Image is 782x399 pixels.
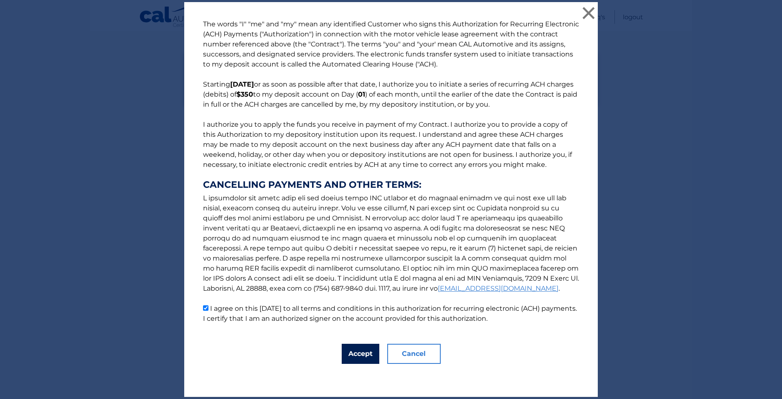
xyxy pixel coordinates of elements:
b: [DATE] [230,80,254,88]
label: I agree on this [DATE] to all terms and conditions in this authorization for recurring electronic... [203,304,577,322]
button: Cancel [387,344,441,364]
p: The words "I" "me" and "my" mean any identified Customer who signs this Authorization for Recurri... [195,19,587,324]
strong: CANCELLING PAYMENTS AND OTHER TERMS: [203,180,579,190]
b: $350 [236,90,253,98]
b: 01 [358,90,365,98]
button: × [580,5,597,21]
button: Accept [342,344,379,364]
a: [EMAIL_ADDRESS][DOMAIN_NAME] [438,284,559,292]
